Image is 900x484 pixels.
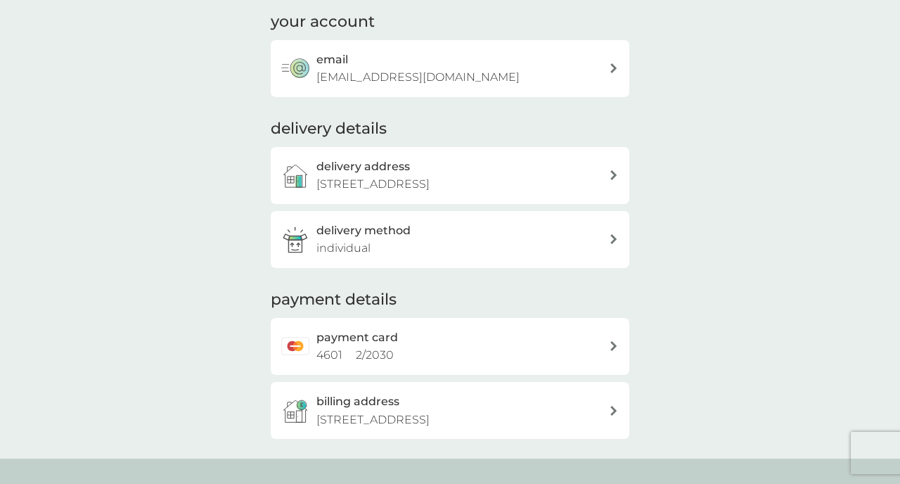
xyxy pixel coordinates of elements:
[316,222,411,240] h3: delivery method
[316,348,342,362] span: 4601
[356,348,394,362] span: 2 / 2030
[271,11,375,33] h2: your account
[271,382,629,439] button: billing address[STREET_ADDRESS]
[316,393,399,411] h3: billing address
[316,158,410,176] h3: delivery address
[316,329,398,347] h2: payment card
[316,175,430,193] p: [STREET_ADDRESS]
[316,68,520,87] p: [EMAIL_ADDRESS][DOMAIN_NAME]
[316,51,348,69] h3: email
[316,239,371,257] p: individual
[271,211,629,268] a: delivery methodindividual
[271,318,629,375] a: payment card4601 2/2030
[271,289,397,311] h2: payment details
[316,411,430,429] p: [STREET_ADDRESS]
[271,118,387,140] h2: delivery details
[271,147,629,204] a: delivery address[STREET_ADDRESS]
[271,40,629,97] button: email[EMAIL_ADDRESS][DOMAIN_NAME]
